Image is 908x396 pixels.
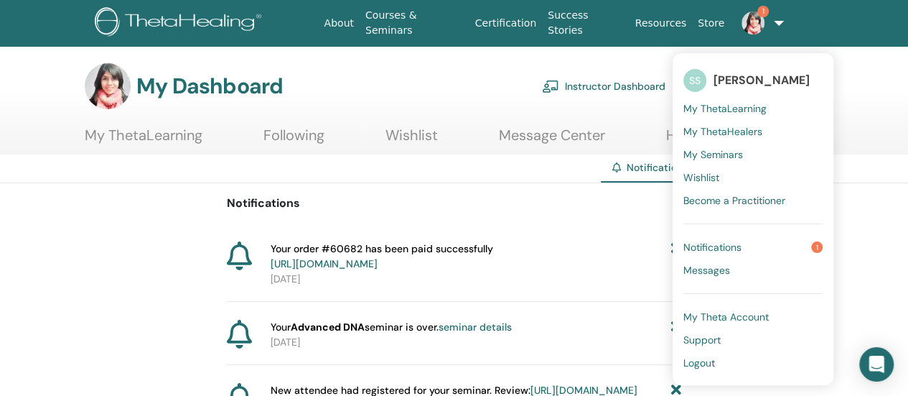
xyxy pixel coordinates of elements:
[683,259,823,282] a: Messages
[542,2,629,44] a: Success Stories
[263,126,324,155] a: Following
[439,321,512,333] a: seminar details
[673,53,833,385] ul: 1
[683,69,706,92] span: SS
[136,73,283,99] h3: My Dashboard
[542,70,665,102] a: Instructor Dashboard
[271,320,512,335] span: Your seminar is over.
[683,241,741,254] span: Notifications
[859,347,894,382] div: Open Intercom Messenger
[683,97,823,120] a: My ThetaLearning
[683,189,823,212] a: Become a Practitioner
[291,321,365,333] strong: Advanced DNA
[385,126,438,155] a: Wishlist
[683,194,785,207] span: Become a Practitioner
[469,10,542,37] a: Certification
[271,335,681,350] p: [DATE]
[683,356,715,369] span: Logout
[683,166,823,189] a: Wishlist
[757,6,769,17] span: 1
[629,10,693,37] a: Resources
[713,73,810,88] span: [PERSON_NAME]
[683,333,721,346] span: Support
[499,126,605,155] a: Message Center
[227,195,681,212] p: Notifications
[85,63,131,109] img: default.jpg
[683,125,762,138] span: My ThetaHealers
[683,171,719,184] span: Wishlist
[666,126,782,155] a: Help & Resources
[319,10,360,37] a: About
[542,80,559,93] img: chalkboard-teacher.svg
[741,11,764,34] img: default.jpg
[360,2,469,44] a: Courses & Seminars
[271,272,681,287] p: [DATE]
[85,126,202,155] a: My ThetaLearning
[683,120,823,143] a: My ThetaHealers
[811,241,823,253] span: 1
[683,328,823,351] a: Support
[683,310,769,323] span: My Theta Account
[271,241,493,272] span: Your order #60682 has been paid successfully
[683,305,823,328] a: My Theta Account
[683,236,823,259] a: Notifications1
[271,257,378,270] a: [URL][DOMAIN_NAME]
[95,7,266,40] img: logo.png
[683,102,767,115] span: My ThetaLearning
[627,161,688,174] span: Notifications
[683,64,823,97] a: SS[PERSON_NAME]
[683,148,743,161] span: My Seminars
[692,10,730,37] a: Store
[683,264,730,277] span: Messages
[683,351,823,374] a: Logout
[683,143,823,166] a: My Seminars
